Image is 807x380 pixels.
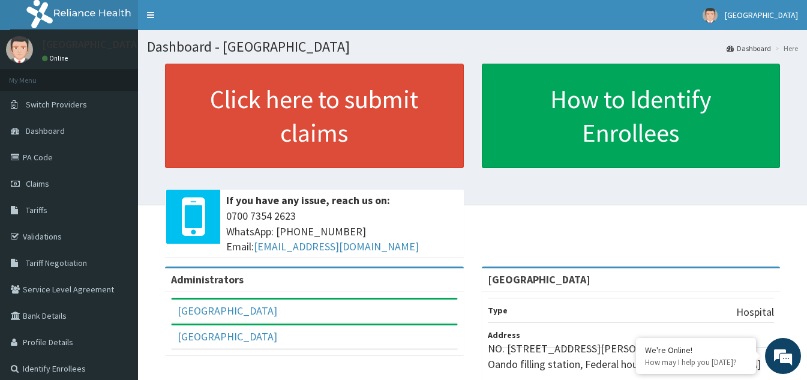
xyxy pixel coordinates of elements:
a: Dashboard [727,43,771,53]
img: User Image [703,8,718,23]
span: Tariff Negotiation [26,258,87,268]
span: [GEOGRAPHIC_DATA] [725,10,798,20]
strong: [GEOGRAPHIC_DATA] [488,273,590,286]
span: Switch Providers [26,99,87,110]
div: We're Online! [645,345,747,355]
b: Address [488,330,520,340]
span: Dashboard [26,125,65,136]
a: [EMAIL_ADDRESS][DOMAIN_NAME] [254,240,419,253]
p: Hospital [736,304,774,320]
p: How may I help you today? [645,357,747,367]
a: [GEOGRAPHIC_DATA] [178,330,277,343]
span: 0700 7354 2623 WhatsApp: [PHONE_NUMBER] Email: [226,208,458,255]
a: [GEOGRAPHIC_DATA] [178,304,277,318]
li: Here [772,43,798,53]
span: Tariffs [26,205,47,216]
a: How to Identify Enrollees [482,64,781,168]
img: User Image [6,36,33,63]
p: [GEOGRAPHIC_DATA] [42,39,141,50]
b: If you have any issue, reach us on: [226,193,390,207]
b: Type [488,305,508,316]
h1: Dashboard - [GEOGRAPHIC_DATA] [147,39,798,55]
b: Administrators [171,273,244,286]
a: Online [42,54,71,62]
span: Claims [26,178,49,189]
a: Click here to submit claims [165,64,464,168]
p: NO. [STREET_ADDRESS][PERSON_NAME], opp NNPC and Oando filling station, Federal housing, [GEOGRAPH... [488,341,775,372]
